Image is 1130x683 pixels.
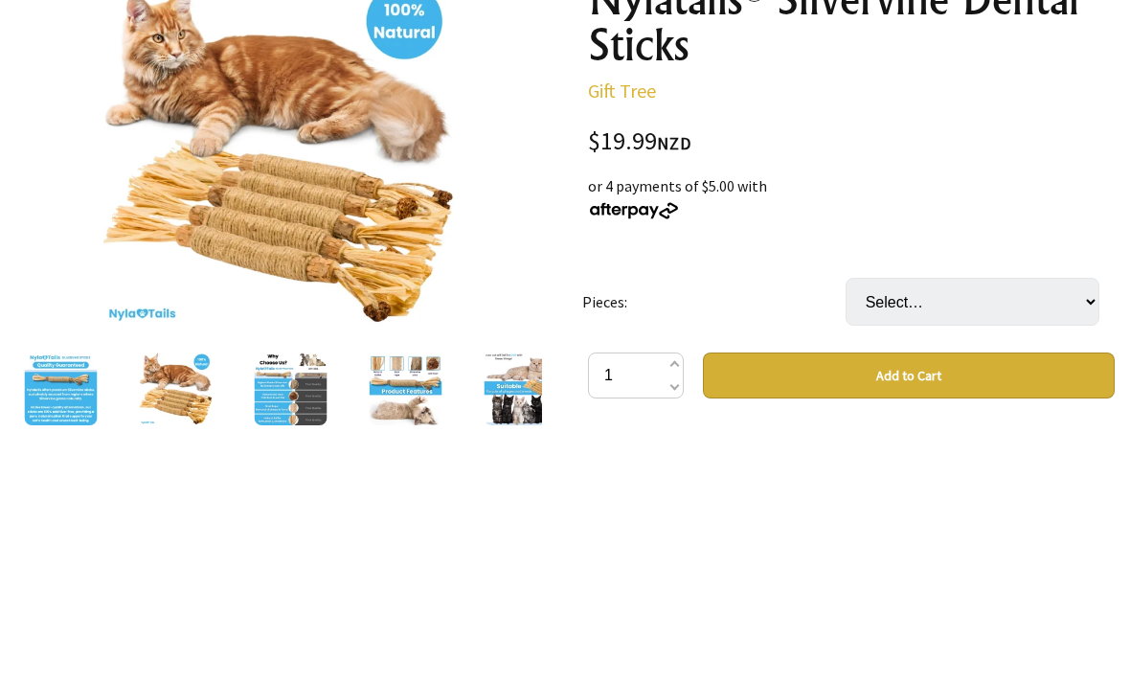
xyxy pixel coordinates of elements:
span: NZD [657,132,691,154]
div: $19.99 [588,129,1115,155]
img: Nylatails® Silvervine Dental Sticks [140,353,213,425]
img: Afterpay [588,202,680,219]
img: Nylatails® Silvervine Dental Sticks [485,353,557,425]
button: Add to Cart [703,353,1115,398]
img: Nylatails® Silvervine Dental Sticks [255,353,328,425]
img: Nylatails® Silvervine Dental Sticks [25,353,98,425]
div: or 4 payments of $5.00 with [588,174,1115,220]
td: Pieces: [582,251,846,353]
img: Nylatails® Silvervine Dental Sticks [370,353,442,425]
a: Gift Tree [588,79,656,102]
